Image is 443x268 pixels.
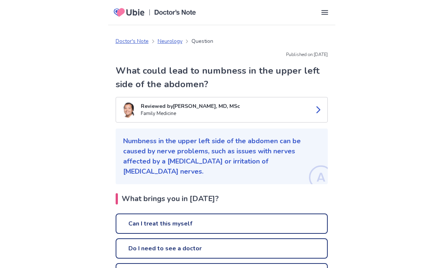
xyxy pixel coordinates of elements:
[116,64,328,91] h1: What could lead to numbness in the upper left side of the abdomen?
[121,102,136,118] img: Kenji Taylor
[154,10,196,15] img: Doctors Note Logo
[116,37,149,45] a: Doctor's Note
[116,238,328,259] a: Do I need to see a doctor
[116,51,328,58] p: Published on: [DATE]
[158,37,182,45] a: Neurology
[116,193,328,204] h2: What brings you in [DATE]?
[141,110,308,118] p: Family Medicine
[116,37,213,45] nav: breadcrumb
[191,37,213,45] p: Question
[116,97,328,123] a: Kenji TaylorReviewed by[PERSON_NAME], MD, MScFamily Medicine
[141,102,308,110] p: Reviewed by [PERSON_NAME], MD, MSc
[123,136,320,177] p: Numbness in the upper left side of the abdomen can be caused by nerve problems, such as issues wi...
[116,213,328,234] a: Can I treat this myself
